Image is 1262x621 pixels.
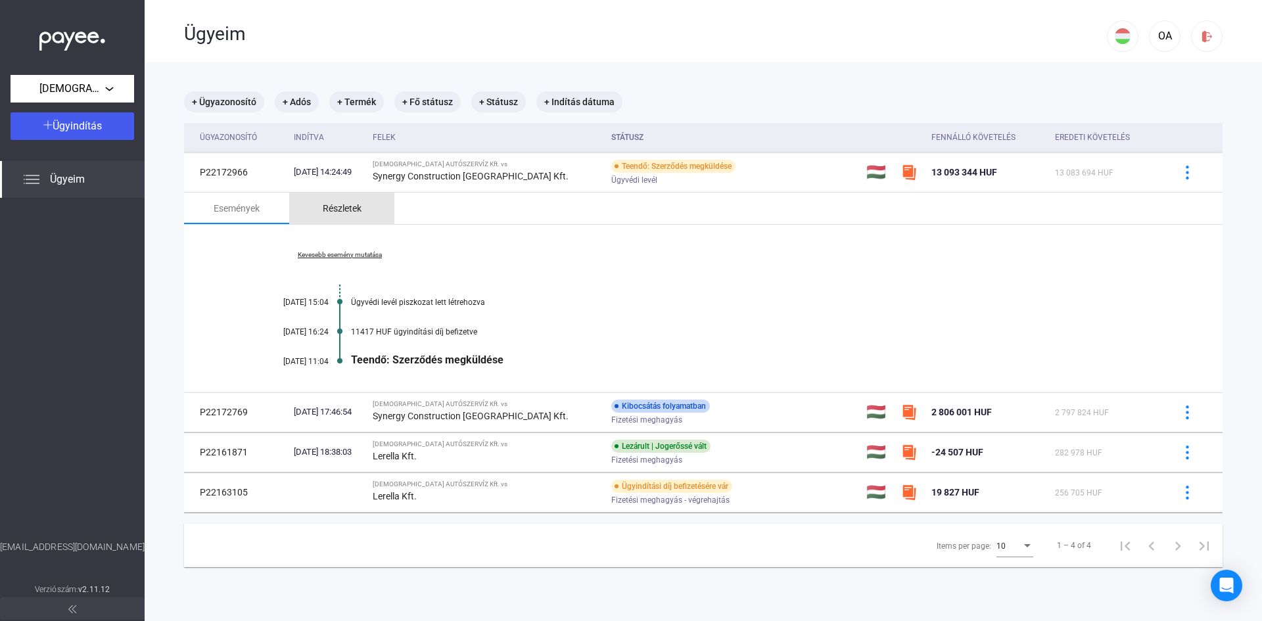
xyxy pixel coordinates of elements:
div: 11417 HUF ügyindítási díj befizetve [351,327,1157,336]
img: plus-white.svg [43,120,53,129]
div: Ügyazonosító [200,129,257,145]
div: Lezárult | Jogerőssé vált [611,440,711,453]
mat-chip: + Státusz [471,91,526,112]
img: szamlazzhu-mini [901,404,917,420]
div: [DATE] 14:24:49 [294,166,362,179]
div: Eredeti követelés [1055,129,1157,145]
button: more-blue [1173,398,1201,426]
td: 🇭🇺 [861,152,896,192]
div: Teendő: Szerződés megküldése [611,160,736,173]
div: Ügyvédi levél piszkozat lett létrehozva [351,298,1157,307]
div: [DATE] 17:46:54 [294,405,362,419]
img: more-blue [1180,405,1194,419]
div: Indítva [294,129,324,145]
img: list.svg [24,172,39,187]
button: more-blue [1173,438,1201,466]
mat-chip: + Adós [275,91,319,112]
div: [DATE] 15:04 [250,298,329,307]
img: szamlazzhu-mini [901,444,917,460]
mat-select: Items per page: [996,538,1033,553]
img: szamlazzhu-mini [901,484,917,500]
button: Last page [1191,532,1217,559]
div: 1 – 4 of 4 [1057,538,1091,553]
span: 13 093 344 HUF [931,167,997,177]
span: 2 797 824 HUF [1055,408,1109,417]
img: HU [1115,28,1131,44]
div: [DATE] 11:04 [250,357,329,366]
span: -24 507 HUF [931,447,983,457]
div: OA [1154,28,1176,44]
strong: Synergy Construction [GEOGRAPHIC_DATA] Kft. [373,171,569,181]
button: logout-red [1191,20,1223,52]
div: [DEMOGRAPHIC_DATA] AUTÓSZERVÍZ Kft. vs [373,480,601,488]
img: arrow-double-left-grey.svg [68,605,76,613]
div: Felek [373,129,601,145]
div: Eredeti követelés [1055,129,1130,145]
span: Ügyvédi levél [611,172,657,188]
img: white-payee-white-dot.svg [39,24,105,51]
mat-chip: + Fő státusz [394,91,461,112]
img: more-blue [1180,486,1194,499]
div: Részletek [323,200,362,216]
td: P22163105 [184,472,289,512]
div: [DEMOGRAPHIC_DATA] AUTÓSZERVÍZ Kft. vs [373,160,601,168]
div: Teendő: Szerződés megküldése [351,354,1157,366]
button: Next page [1165,532,1191,559]
img: szamlazzhu-mini [901,164,917,180]
span: Ügyeim [50,172,85,187]
span: 13 083 694 HUF [1055,168,1113,177]
td: P22172769 [184,392,289,432]
div: Fennálló követelés [931,129,1044,145]
div: Items per page: [937,538,991,554]
div: Ügyazonosító [200,129,283,145]
div: [DATE] 16:24 [250,327,329,336]
th: Státusz [606,123,861,152]
span: Fizetési meghagyás [611,412,682,428]
td: 🇭🇺 [861,472,896,512]
div: [DEMOGRAPHIC_DATA] AUTÓSZERVÍZ Kft. vs [373,440,601,448]
strong: v2.11.12 [78,585,110,594]
img: more-blue [1180,446,1194,459]
div: Felek [373,129,396,145]
button: OA [1149,20,1180,52]
button: HU [1107,20,1138,52]
div: Open Intercom Messenger [1211,570,1242,601]
button: more-blue [1173,158,1201,186]
div: Fennálló követelés [931,129,1016,145]
span: [DEMOGRAPHIC_DATA] AUTÓSZERVÍZ Kft. [39,81,105,97]
div: [DEMOGRAPHIC_DATA] AUTÓSZERVÍZ Kft. vs [373,400,601,408]
button: [DEMOGRAPHIC_DATA] AUTÓSZERVÍZ Kft. [11,75,134,103]
mat-chip: + Ügyazonosító [184,91,264,112]
button: more-blue [1173,478,1201,506]
div: Indítva [294,129,362,145]
td: 🇭🇺 [861,432,896,472]
span: 10 [996,541,1006,551]
strong: Lerella Kft. [373,491,417,501]
span: 2 806 001 HUF [931,407,992,417]
button: First page [1112,532,1138,559]
mat-chip: + Indítás dátuma [536,91,622,112]
span: 282 978 HUF [1055,448,1102,457]
img: logout-red [1200,30,1214,43]
img: more-blue [1180,166,1194,179]
span: 256 705 HUF [1055,488,1102,497]
td: P22161871 [184,432,289,472]
strong: Synergy Construction [GEOGRAPHIC_DATA] Kft. [373,411,569,421]
a: Kevesebb esemény mutatása [250,251,430,259]
td: 🇭🇺 [861,392,896,432]
span: Fizetési meghagyás - végrehajtás [611,492,730,508]
div: Események [214,200,260,216]
div: Kibocsátás folyamatban [611,400,710,413]
div: Ügyeim [184,23,1107,45]
div: [DATE] 18:38:03 [294,446,362,459]
button: Ügyindítás [11,112,134,140]
span: Ügyindítás [53,120,102,132]
span: 19 827 HUF [931,487,979,497]
mat-chip: + Termék [329,91,384,112]
span: Fizetési meghagyás [611,452,682,468]
button: Previous page [1138,532,1165,559]
td: P22172966 [184,152,289,192]
strong: Lerella Kft. [373,451,417,461]
div: Ügyindítási díj befizetésére vár [611,480,732,493]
